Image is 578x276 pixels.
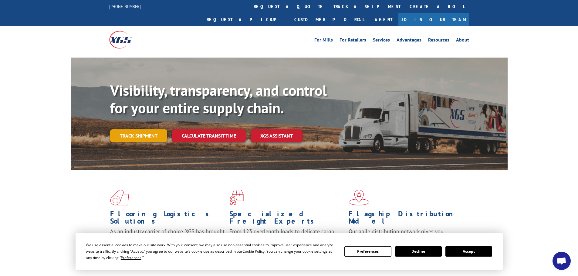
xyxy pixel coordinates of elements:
a: For Mills [314,38,333,44]
h1: Specialized Freight Experts [229,210,344,228]
a: For Retailers [340,38,366,44]
div: Cookie Consent Prompt [76,233,503,270]
img: xgs-icon-total-supply-chain-intelligence-red [110,190,129,205]
a: [PHONE_NUMBER] [109,3,141,9]
img: xgs-icon-flagship-distribution-model-red [349,190,370,205]
a: Open chat [553,252,571,270]
a: Customer Portal [290,13,369,26]
span: As an industry carrier of choice, XGS has brought innovation and dedication to flooring logistics... [110,228,225,249]
a: Track shipment [110,129,167,142]
button: Decline [395,246,442,257]
span: Preferences [121,255,141,260]
a: About [456,38,469,44]
h1: Flooring Logistics Solutions [110,210,225,228]
a: Advantages [397,38,421,44]
div: We use essential cookies to make our site work. With your consent, we may also use non-essential ... [86,242,337,261]
button: Preferences [344,246,391,257]
a: Join Our Team [398,13,469,26]
a: Request a pickup [202,13,290,26]
a: Calculate transit time [172,129,246,142]
p: From 123 overlength loads to delicate cargo, our experienced staff knows the best way to move you... [229,228,344,255]
img: xgs-icon-focused-on-flooring-red [229,190,244,205]
a: XGS ASSISTANT [251,129,303,142]
a: Agent [369,13,398,26]
span: Our agile distribution network gives you nationwide inventory management on demand. [349,228,460,242]
h1: Flagship Distribution Model [349,210,463,228]
span: Cookie Policy [242,249,265,254]
b: Visibility, transparency, and control for your entire supply chain. [110,81,327,117]
button: Accept [445,246,492,257]
a: Services [373,38,390,44]
a: Resources [428,38,449,44]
